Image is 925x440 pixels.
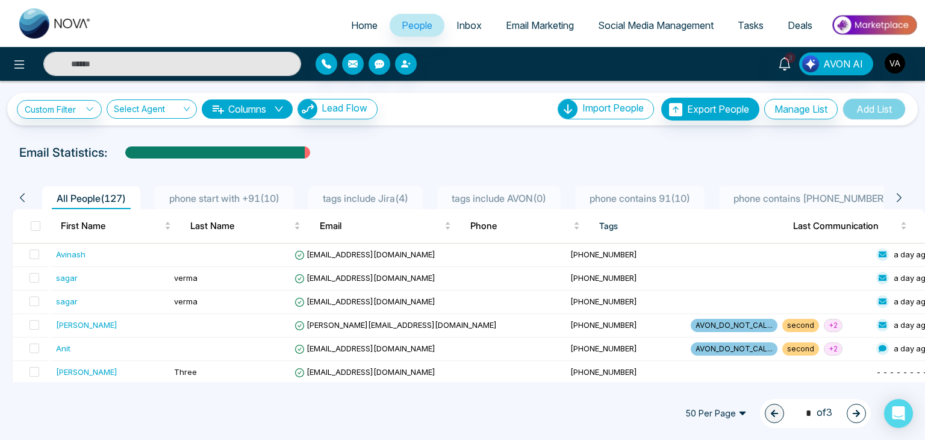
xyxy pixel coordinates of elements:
span: Three [174,367,197,377]
span: Email Marketing [506,19,574,31]
span: tags include AVON ( 0 ) [447,192,551,204]
span: 50 Per Page [677,404,755,423]
span: Home [351,19,378,31]
th: First Name [51,209,181,243]
span: + 2 [824,319,842,332]
div: Open Intercom Messenger [884,399,913,428]
a: Custom Filter [17,100,102,119]
span: [PHONE_NUMBER] [570,273,637,283]
span: Tasks [738,19,764,31]
span: AVON_DO_NOT_CAL... [691,319,777,332]
button: Columnsdown [202,99,293,119]
span: verma [174,297,198,306]
span: [PERSON_NAME][EMAIL_ADDRESS][DOMAIN_NAME] [294,320,497,330]
a: Inbox [444,14,494,37]
span: phone start with +91 ( 10 ) [164,192,284,204]
span: phone contains 91 ( 10 ) [585,192,695,204]
span: People [402,19,432,31]
span: Inbox [456,19,482,31]
span: + 2 [824,342,842,356]
span: [EMAIL_ADDRESS][DOMAIN_NAME] [294,250,435,259]
a: Tasks [726,14,776,37]
th: Tags [590,209,783,243]
img: Lead Flow [802,55,819,72]
span: [PHONE_NUMBER] [570,297,637,306]
span: of 3 [799,405,832,421]
div: [PERSON_NAME] [56,366,117,378]
span: down [274,104,284,114]
img: User Avatar [885,53,905,74]
span: [PHONE_NUMBER] [570,367,637,377]
img: Nova CRM Logo [19,8,92,39]
img: Lead Flow [298,99,317,119]
span: [EMAIL_ADDRESS][DOMAIN_NAME] [294,297,435,306]
p: Email Statistics: [19,143,107,162]
span: All People ( 127 ) [52,192,131,204]
span: [PHONE_NUMBER] [570,250,637,259]
a: Lead FlowLead Flow [293,99,378,119]
button: Manage List [764,99,838,119]
span: AVON_DO_NOT_CAL... [691,342,777,356]
span: [EMAIL_ADDRESS][DOMAIN_NAME] [294,273,435,283]
span: [EMAIL_ADDRESS][DOMAIN_NAME] [294,344,435,353]
th: Last Communication [783,209,925,243]
img: Market-place.gif [830,11,918,39]
span: 3 [785,52,796,63]
button: AVON AI [799,52,873,75]
span: Last Name [190,219,291,233]
span: verma [174,273,198,283]
a: Deals [776,14,824,37]
div: Anit [56,342,70,354]
th: Phone [461,209,590,243]
span: Import People [582,102,644,114]
th: Email [310,209,461,243]
span: First Name [61,219,162,233]
div: sagar [56,272,78,284]
span: Phone [470,219,572,233]
span: Email [320,219,442,233]
div: Avinash [56,248,86,260]
span: tags include Jira ( 4 ) [318,192,413,204]
span: AVON AI [823,57,863,71]
th: Last Name [181,209,310,243]
span: Lead Flow [322,102,367,114]
span: phone contains [PHONE_NUMBER] ( 1 ) [729,192,905,204]
span: second [782,319,819,332]
span: Social Media Management [598,19,714,31]
div: sagar [56,295,78,307]
span: second [782,342,819,356]
div: [PERSON_NAME] [56,319,117,331]
a: Social Media Management [586,14,726,37]
a: Home [339,14,390,37]
span: [PHONE_NUMBER] [570,344,637,353]
span: Export People [687,103,749,115]
span: [PHONE_NUMBER] [570,320,637,330]
a: Email Marketing [494,14,586,37]
a: People [390,14,444,37]
button: Export People [661,98,759,121]
button: Lead Flow [297,99,378,119]
span: Deals [788,19,812,31]
span: Last Communication [793,219,898,233]
a: 3 [770,52,799,74]
span: [EMAIL_ADDRESS][DOMAIN_NAME] [294,367,435,377]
